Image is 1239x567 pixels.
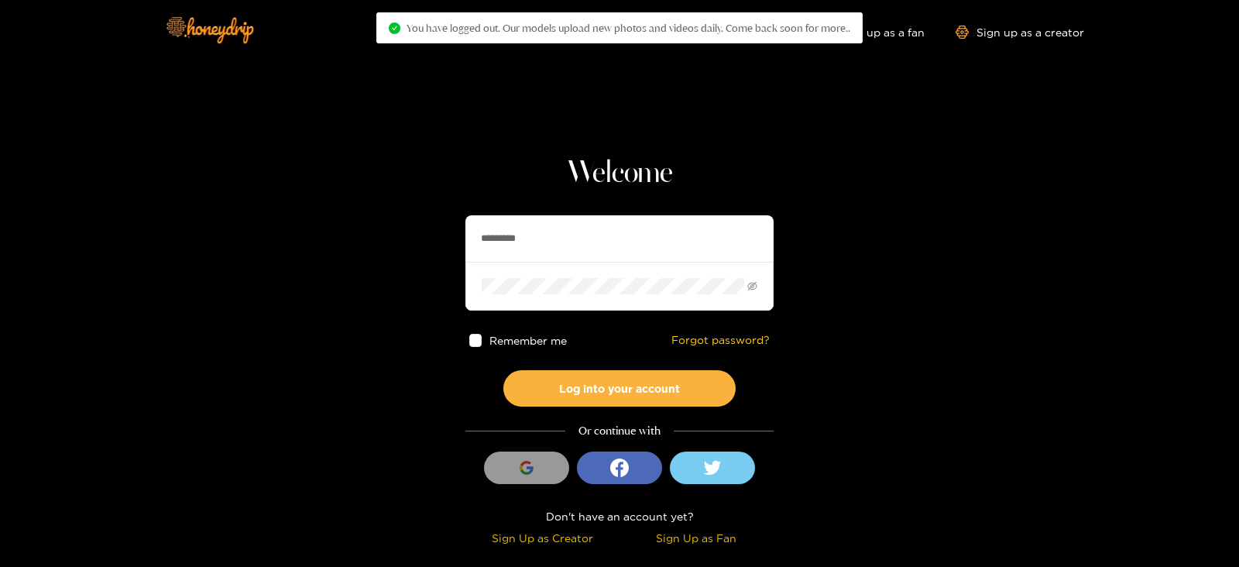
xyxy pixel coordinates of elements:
[469,529,616,547] div: Sign Up as Creator
[465,155,774,192] h1: Welcome
[503,370,736,407] button: Log into your account
[819,26,925,39] a: Sign up as a fan
[747,281,757,291] span: eye-invisible
[623,529,770,547] div: Sign Up as Fan
[671,334,770,347] a: Forgot password?
[389,22,400,34] span: check-circle
[956,26,1084,39] a: Sign up as a creator
[465,422,774,440] div: Or continue with
[490,335,568,346] span: Remember me
[465,507,774,525] div: Don't have an account yet?
[407,22,850,34] span: You have logged out. Our models upload new photos and videos daily. Come back soon for more..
